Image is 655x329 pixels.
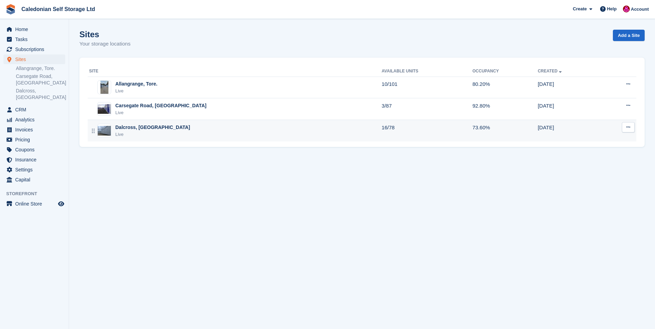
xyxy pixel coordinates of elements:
[15,54,57,64] span: Sites
[115,102,206,109] div: Carsegate Road, [GEOGRAPHIC_DATA]
[3,24,65,34] a: menu
[382,98,472,120] td: 3/87
[16,73,65,86] a: Carsegate Road, [GEOGRAPHIC_DATA]
[472,98,538,120] td: 92.80%
[6,190,69,197] span: Storefront
[88,66,382,77] th: Site
[382,120,472,141] td: 16/78
[538,77,600,98] td: [DATE]
[3,105,65,114] a: menu
[15,145,57,154] span: Coupons
[382,77,472,98] td: 10/101
[472,120,538,141] td: 73.60%
[3,34,65,44] a: menu
[100,80,108,94] img: Image of Allangrange, Tore. site
[15,135,57,144] span: Pricing
[613,30,645,41] a: Add a Site
[3,175,65,185] a: menu
[623,6,630,12] img: Donald Mathieson
[3,165,65,175] a: menu
[15,105,57,114] span: CRM
[382,66,472,77] th: Available Units
[573,6,587,12] span: Create
[3,199,65,209] a: menu
[15,155,57,164] span: Insurance
[3,115,65,124] a: menu
[115,109,206,116] div: Live
[15,125,57,134] span: Invoices
[98,126,111,136] img: Image of Dalcross, Inverness site
[19,3,98,15] a: Caledonian Self Storage Ltd
[3,54,65,64] a: menu
[607,6,617,12] span: Help
[15,44,57,54] span: Subscriptions
[3,145,65,154] a: menu
[15,115,57,124] span: Analytics
[79,30,131,39] h1: Sites
[16,88,65,101] a: Dalcross, [GEOGRAPHIC_DATA]
[631,6,649,13] span: Account
[15,34,57,44] span: Tasks
[3,125,65,134] a: menu
[538,98,600,120] td: [DATE]
[15,24,57,34] span: Home
[115,131,190,138] div: Live
[538,120,600,141] td: [DATE]
[538,69,563,73] a: Created
[15,199,57,209] span: Online Store
[3,155,65,164] a: menu
[115,88,157,94] div: Live
[15,165,57,175] span: Settings
[472,77,538,98] td: 80.20%
[3,44,65,54] a: menu
[15,175,57,185] span: Capital
[6,4,16,14] img: stora-icon-8386f47178a22dfd0bd8f6a31ec36ba5ce8667c1dd55bd0f319d3a0aa187defe.svg
[57,200,65,208] a: Preview store
[115,124,190,131] div: Dalcross, [GEOGRAPHIC_DATA]
[115,80,157,88] div: Allangrange, Tore.
[98,104,111,114] img: Image of Carsegate Road, Inverness site
[79,40,131,48] p: Your storage locations
[472,66,538,77] th: Occupancy
[16,65,65,72] a: Allangrange, Tore.
[3,135,65,144] a: menu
